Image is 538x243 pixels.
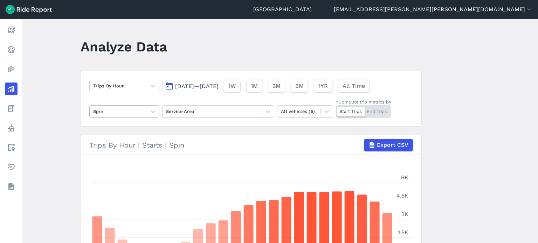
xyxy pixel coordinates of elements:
tspan: 6K [401,174,408,181]
a: Heatmaps [5,63,18,76]
span: 1YR [318,82,328,90]
button: [DATE]—[DATE] [162,80,221,92]
a: Realtime [5,43,18,56]
h1: Analyze Data [81,37,167,56]
tspan: 1.5K [398,229,408,236]
button: 1YR [314,80,332,92]
span: 1M [251,82,258,90]
a: Datasets [5,180,18,193]
span: 1W [228,82,236,90]
span: [DATE]—[DATE] [175,83,219,90]
span: 6M [295,82,304,90]
tspan: 4.5K [396,192,408,199]
div: *Compute trip metrics by [336,99,391,105]
button: [EMAIL_ADDRESS][PERSON_NAME][PERSON_NAME][DOMAIN_NAME] [334,5,532,14]
a: Analyze [5,83,18,95]
button: Export CSV [364,139,413,151]
a: Health [5,161,18,173]
img: Ride Report [6,5,52,14]
a: Fees [5,102,18,115]
tspan: 3K [401,211,408,217]
button: 1W [224,80,241,92]
a: Report [5,24,18,36]
span: 3M [273,82,281,90]
div: Trips By Hour | Starts | Spin [89,139,413,151]
a: Areas [5,141,18,154]
a: Policy [5,122,18,134]
a: [GEOGRAPHIC_DATA] [253,5,312,14]
button: 3M [268,80,285,92]
span: All Time [343,82,365,90]
button: 6M [291,80,308,92]
button: 1M [246,80,262,92]
button: All Time [338,80,370,92]
span: Export CSV [377,141,408,149]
